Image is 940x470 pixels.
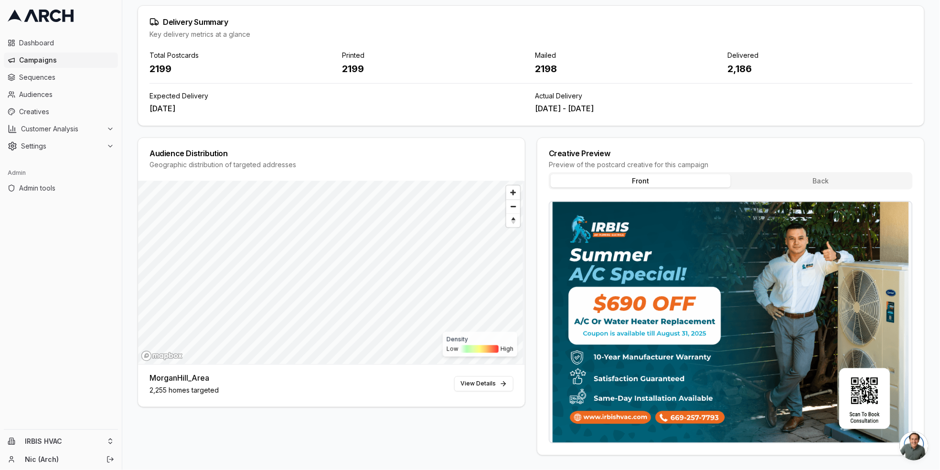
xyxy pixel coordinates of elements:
a: Campaigns [4,53,118,68]
button: Settings [4,139,118,154]
span: Customer Analysis [21,124,103,134]
div: Printed [342,51,528,60]
div: Audience Distribution [150,150,513,157]
a: Dashboard [4,35,118,51]
div: 2,255 homes targeted [150,386,219,395]
button: Zoom out [506,200,520,214]
span: Dashboard [19,38,114,48]
span: Campaigns [19,55,114,65]
div: MorganHill_Area [150,373,219,384]
span: High [501,345,513,353]
div: Actual Delivery [535,91,913,101]
button: Log out [104,453,117,466]
div: Total Postcards [150,51,335,60]
div: 2,186 [728,62,913,75]
div: 2199 [342,62,528,75]
span: Admin tools [19,183,114,193]
div: Admin [4,165,118,181]
span: Creatives [19,107,114,117]
div: [DATE] - [DATE] [535,103,913,114]
div: Mailed [535,51,720,60]
div: Key delivery metrics at a glance [150,30,913,39]
span: Sequences [19,73,114,82]
a: Nic (Arch) [25,455,96,464]
div: Delivered [728,51,913,60]
button: Front [551,174,731,188]
div: [DATE] [150,103,527,114]
span: IRBIS HVAC [25,437,103,446]
button: Back [731,174,911,188]
a: Sequences [4,70,118,85]
button: Reset bearing to north [506,214,520,227]
div: Geographic distribution of targeted addresses [150,160,513,170]
span: Reset bearing to north [505,215,521,226]
div: 2199 [150,62,335,75]
canvas: Map [138,181,523,364]
div: Density [447,336,513,343]
a: Creatives [4,104,118,119]
div: 2198 [535,62,720,75]
a: Mapbox homepage [141,351,183,362]
button: IRBIS HVAC [4,434,118,449]
div: Creative Preview [549,150,913,157]
div: Delivery Summary [150,17,913,27]
div: Preview of the postcard creative for this campaign [549,160,913,170]
a: Audiences [4,87,118,102]
div: Expected Delivery [150,91,527,101]
span: Settings [21,141,103,151]
a: Open chat [900,432,929,460]
a: View Details [454,376,513,392]
button: Customer Analysis [4,121,118,137]
img: postcard Front (Default) (Copy) (Copy) (Copy) thumbnail [550,202,912,443]
span: Audiences [19,90,114,99]
span: Low [447,345,459,353]
button: Zoom in [506,186,520,200]
a: Admin tools [4,181,118,196]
